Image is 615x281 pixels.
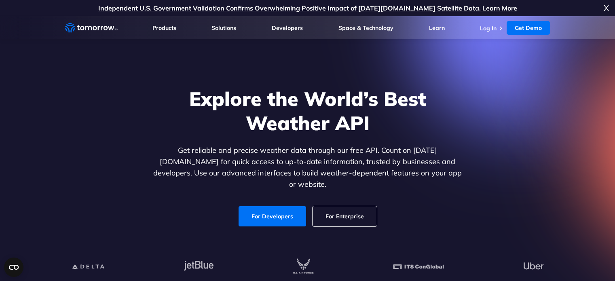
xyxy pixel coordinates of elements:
a: Space & Technology [338,24,393,32]
a: For Enterprise [313,206,377,226]
a: Products [152,24,176,32]
h1: Explore the World’s Best Weather API [152,87,464,135]
a: For Developers [239,206,306,226]
a: Independent U.S. Government Validation Confirms Overwhelming Positive Impact of [DATE][DOMAIN_NAM... [98,4,517,12]
a: Get Demo [507,21,550,35]
a: Learn [429,24,445,32]
a: Solutions [211,24,236,32]
a: Log In [480,25,497,32]
a: Developers [272,24,303,32]
a: Home link [65,22,118,34]
button: Open CMP widget [4,258,23,277]
p: Get reliable and precise weather data through our free API. Count on [DATE][DOMAIN_NAME] for quic... [152,145,464,190]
